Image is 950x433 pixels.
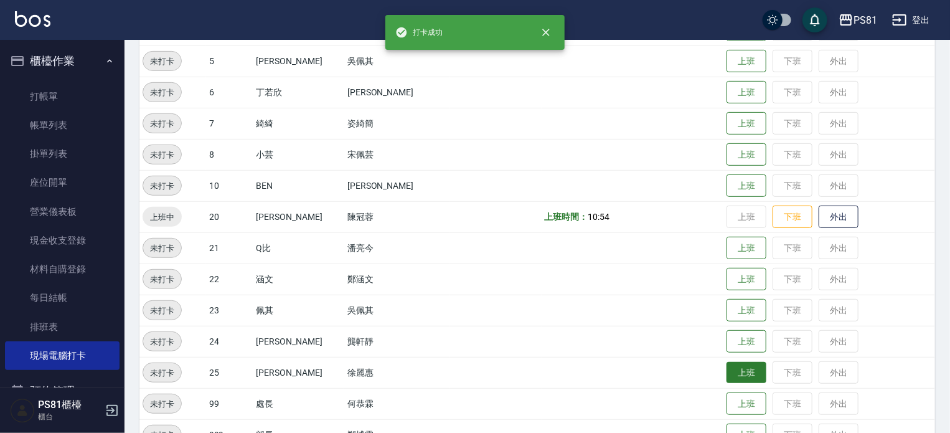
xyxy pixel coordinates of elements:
td: 10 [206,170,253,201]
span: 打卡成功 [395,26,443,39]
p: 櫃台 [38,411,101,422]
button: 登出 [887,9,935,32]
button: 預約管理 [5,375,120,407]
span: 未打卡 [143,397,181,411]
button: 上班 [727,393,766,416]
td: [PERSON_NAME] [253,45,344,77]
td: 25 [206,357,253,388]
td: 處長 [253,388,344,419]
td: 6 [206,77,253,108]
img: Person [10,398,35,423]
td: 綺綺 [253,108,344,139]
td: [PERSON_NAME] [253,326,344,357]
button: PS81 [834,7,882,33]
a: 座位開單 [5,168,120,197]
td: 8 [206,139,253,170]
td: 丁若欣 [253,77,344,108]
a: 帳單列表 [5,111,120,140]
a: 打帳單 [5,82,120,111]
b: 上班時間： [545,212,588,222]
button: 上班 [727,330,766,353]
button: 上班 [727,81,766,104]
h5: PS81櫃檯 [38,399,101,411]
span: 未打卡 [143,55,181,68]
td: [PERSON_NAME] [344,170,450,201]
td: 姿綺簡 [344,108,450,139]
td: [PERSON_NAME] [253,201,344,232]
td: 宋佩芸 [344,139,450,170]
td: 徐麗惠 [344,357,450,388]
span: 未打卡 [143,366,181,379]
a: 材料自購登錄 [5,255,120,283]
td: 陳冠蓉 [344,201,450,232]
div: PS81 [854,12,877,28]
span: 未打卡 [143,86,181,99]
button: 上班 [727,362,766,384]
a: 掛單列表 [5,140,120,168]
img: Logo [15,11,50,27]
td: Q比 [253,232,344,264]
a: 每日結帳 [5,283,120,312]
td: 潘亮今 [344,232,450,264]
td: 吳佩其 [344,45,450,77]
span: 未打卡 [143,242,181,255]
button: close [532,19,560,46]
td: 5 [206,45,253,77]
span: 未打卡 [143,304,181,317]
td: 99 [206,388,253,419]
button: 上班 [727,112,766,135]
td: 22 [206,264,253,295]
button: 上班 [727,299,766,322]
button: 上班 [727,50,766,73]
a: 現金收支登錄 [5,226,120,255]
a: 排班表 [5,313,120,341]
td: 23 [206,295,253,326]
td: 20 [206,201,253,232]
td: 龔軒靜 [344,326,450,357]
button: 外出 [819,206,858,229]
td: 鄭涵文 [344,264,450,295]
span: 未打卡 [143,117,181,130]
td: 涵文 [253,264,344,295]
span: 10:54 [588,212,609,222]
td: [PERSON_NAME] [253,357,344,388]
td: 小芸 [253,139,344,170]
span: 上班中 [143,211,182,224]
button: 上班 [727,143,766,166]
a: 現場電腦打卡 [5,341,120,370]
button: 上班 [727,237,766,260]
span: 未打卡 [143,148,181,161]
button: 櫃檯作業 [5,45,120,77]
button: 上班 [727,174,766,197]
span: 未打卡 [143,335,181,348]
a: 營業儀表板 [5,197,120,226]
td: 佩其 [253,295,344,326]
td: 吳佩其 [344,295,450,326]
td: 何恭霖 [344,388,450,419]
button: save [802,7,827,32]
button: 下班 [773,206,812,229]
td: 7 [206,108,253,139]
td: BEN [253,170,344,201]
span: 未打卡 [143,179,181,193]
span: 未打卡 [143,273,181,286]
td: 21 [206,232,253,264]
td: [PERSON_NAME] [344,77,450,108]
td: 24 [206,326,253,357]
button: 上班 [727,268,766,291]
